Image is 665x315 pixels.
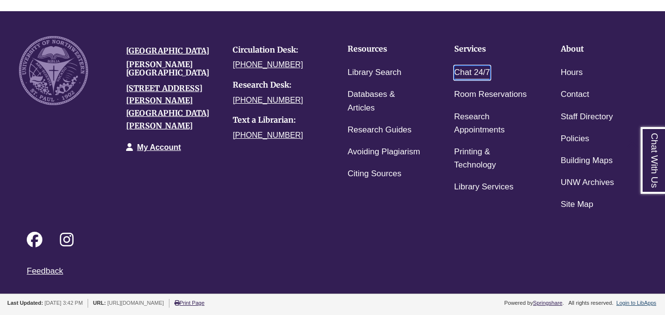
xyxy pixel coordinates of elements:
[567,300,615,306] div: All rights reserved.
[137,143,181,151] a: My Account
[233,96,303,104] a: [PHONE_NUMBER]
[454,66,490,80] a: Chat 24/7
[348,45,424,54] h4: Resources
[7,300,43,306] span: Last Updated:
[348,88,424,115] a: Databases & Articles
[126,46,209,56] a: [GEOGRAPHIC_DATA]
[126,60,219,77] h4: [PERSON_NAME][GEOGRAPHIC_DATA]
[348,145,420,159] a: Avoiding Plagiarism
[561,198,593,212] a: Site Map
[233,81,325,90] h4: Research Desk:
[561,66,583,80] a: Hours
[27,232,42,247] i: Follow on Facebook
[616,300,656,306] a: Login to LibApps
[233,60,303,69] a: [PHONE_NUMBER]
[108,300,164,306] span: [URL][DOMAIN_NAME]
[60,232,74,247] i: Follow on Instagram
[348,123,411,137] a: Research Guides
[561,154,613,168] a: Building Maps
[233,46,325,55] h4: Circulation Desk:
[561,88,590,102] a: Contact
[454,145,531,172] a: Printing & Technology
[561,110,613,124] a: Staff Directory
[233,131,303,139] a: [PHONE_NUMBER]
[561,132,590,146] a: Policies
[44,300,83,306] span: [DATE] 3:42 PM
[533,300,562,306] a: Springshare
[126,83,209,130] a: [STREET_ADDRESS][PERSON_NAME][GEOGRAPHIC_DATA][PERSON_NAME]
[503,300,566,306] div: Powered by .
[454,110,531,137] a: Research Appointments
[454,45,531,54] h4: Services
[348,66,402,80] a: Library Search
[93,300,106,306] span: URL:
[27,266,63,276] a: Feedback
[561,45,637,54] h4: About
[561,176,614,190] a: UNW Archives
[454,180,514,194] a: Library Services
[233,116,325,125] h4: Text a Librarian:
[174,300,180,306] i: Print Page
[348,167,402,181] a: Citing Sources
[19,36,88,105] img: UNW seal
[174,300,204,306] a: Print Page
[454,88,527,102] a: Room Reservations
